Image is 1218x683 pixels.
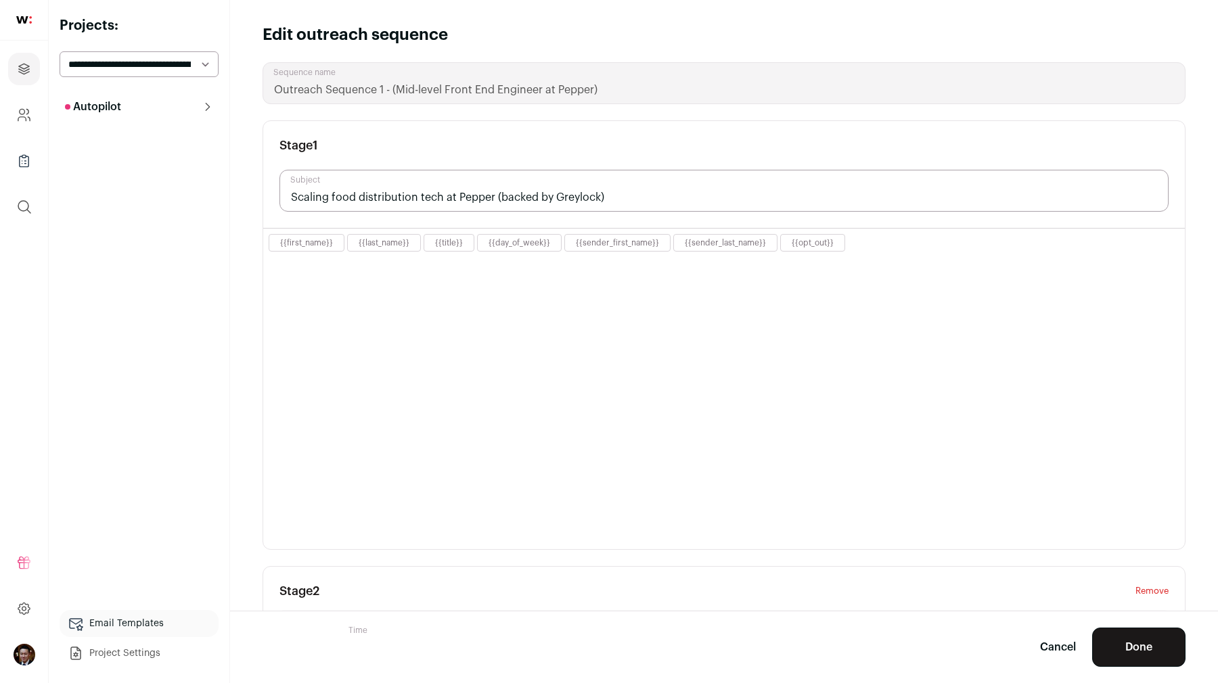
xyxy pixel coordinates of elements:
a: Projects [8,53,40,85]
h3: Stage [279,137,318,154]
button: {{opt_out}} [792,237,834,248]
a: Email Templates [60,610,219,637]
a: Company Lists [8,145,40,177]
button: {{sender_first_name}} [576,237,659,248]
a: Cancel [1040,639,1076,655]
button: {{last_name}} [359,237,409,248]
a: Company and ATS Settings [8,99,40,131]
input: Subject [279,170,1169,212]
button: Open dropdown [14,644,35,665]
input: Sequence name [263,62,1186,104]
p: Autopilot [65,99,121,115]
button: Remove [1135,583,1169,599]
h2: Projects: [60,16,219,35]
img: wellfound-shorthand-0d5821cbd27db2630d0214b213865d53afaa358527fdda9d0ea32b1df1b89c2c.svg [16,16,32,24]
button: {{first_name}} [280,237,333,248]
img: 232269-medium_jpg [14,644,35,665]
h3: Stage [279,583,319,599]
button: {{title}} [435,237,463,248]
button: Done [1092,628,1186,667]
button: Autopilot [60,93,219,120]
a: Project Settings [60,640,219,667]
button: {{day_of_week}} [489,237,550,248]
h1: Edit outreach sequence [263,24,448,46]
span: 2 [313,585,319,597]
span: 1 [313,139,318,151]
button: {{sender_last_name}} [685,237,766,248]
